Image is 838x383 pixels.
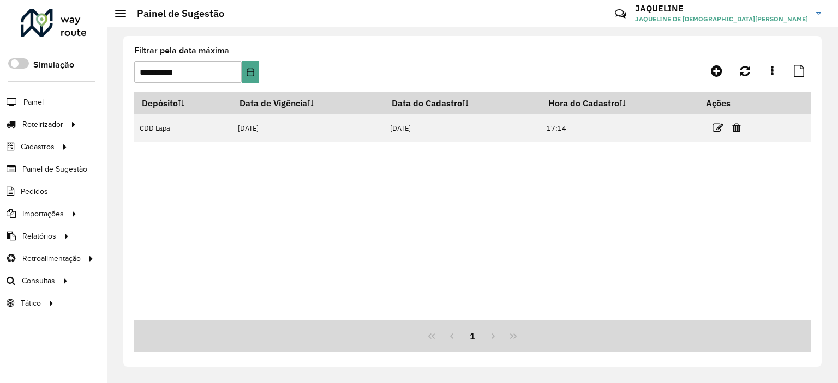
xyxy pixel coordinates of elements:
[384,114,541,142] td: [DATE]
[22,253,81,264] span: Retroalimentação
[22,230,56,242] span: Relatórios
[21,186,48,197] span: Pedidos
[21,297,41,309] span: Tático
[698,92,764,114] th: Ações
[134,44,229,57] label: Filtrar pela data máxima
[134,114,232,142] td: CDD Lapa
[22,163,87,175] span: Painel de Sugestão
[22,208,64,220] span: Importações
[21,141,55,153] span: Cadastros
[732,120,741,135] a: Excluir
[541,92,699,114] th: Hora do Cadastro
[232,114,385,142] td: [DATE]
[242,61,259,83] button: Choose Date
[541,114,699,142] td: 17:14
[23,96,44,108] span: Painel
[134,92,232,114] th: Depósito
[635,3,808,14] h3: JAQUELINE
[384,92,541,114] th: Data do Cadastro
[126,8,224,20] h2: Painel de Sugestão
[33,58,74,71] label: Simulação
[22,275,55,287] span: Consultas
[713,120,723,135] a: Editar
[232,92,385,114] th: Data de Vigência
[22,119,63,130] span: Roteirizador
[635,14,808,24] span: JAQUELINE DE [DEMOGRAPHIC_DATA][PERSON_NAME]
[609,2,632,26] a: Contato Rápido
[462,326,483,346] button: 1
